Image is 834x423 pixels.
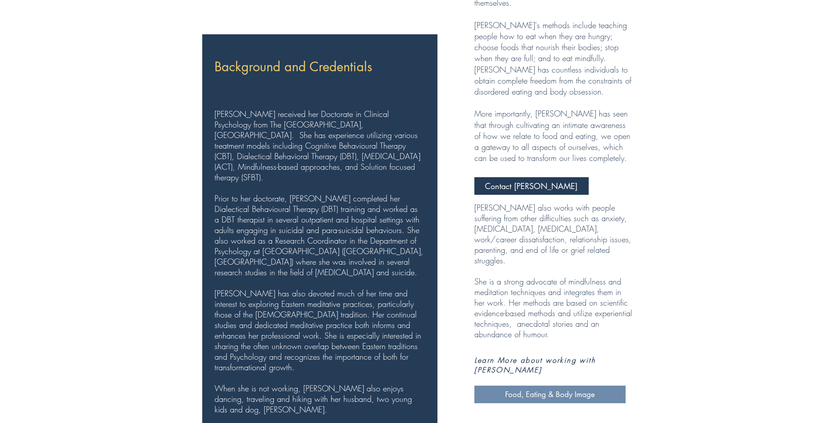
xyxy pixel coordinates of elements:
span: usband, two young kids and dog, [PERSON_NAME]. [215,394,412,415]
span: Contact [PERSON_NAME] [485,181,578,192]
a: Contact Romi [474,177,589,195]
p: More importantly, [PERSON_NAME] has seen that through cultivating an intimate awareness of how we... [474,108,633,164]
span: [PERSON_NAME] has also devoted much of her time and interest to exploring Eastern meditative prac... [215,288,421,372]
a: Food, Eating & Body Image [474,386,626,403]
span: Learn More about working with [PERSON_NAME] [474,355,596,375]
span: When she is not working, [PERSON_NAME] also enjoys dancing, traveling and hiking with her h [215,383,404,404]
p: [PERSON_NAME]'s methods include teaching people how to eat when they are hungry; choose foods tha... [474,20,633,64]
span: Background and Credentials [215,58,372,75]
span: [PERSON_NAME] received her Doctorate in Clinical Psychology from The [GEOGRAPHIC_DATA], [GEOGRAPH... [215,109,420,182]
span: She is a strong advocate of mindfulness and meditation techniques and integrates them in her work... [474,276,632,339]
span: Prior to her doctorate, [PERSON_NAME] completed her Dialectical Behavioural Therapy (DBT) trainin... [215,193,423,277]
p: ​[PERSON_NAME] has countless individuals to obtain complete freedom from the constraints of disor... [474,64,633,98]
span: [PERSON_NAME] also works with people suffering from other difficulties such as anxiety, [MEDICAL_... [474,202,631,266]
span: Food, Eating & Body Image [505,390,595,400]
